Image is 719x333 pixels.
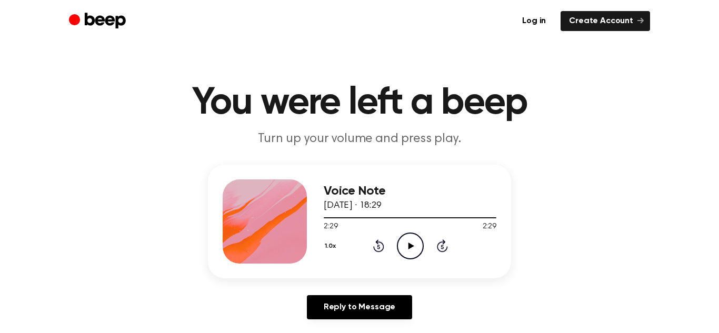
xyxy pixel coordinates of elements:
a: Reply to Message [307,295,412,319]
button: 1.0x [324,237,340,255]
h1: You were left a beep [90,84,629,122]
span: 2:29 [483,221,496,233]
a: Beep [69,11,128,32]
p: Turn up your volume and press play. [157,130,562,148]
a: Log in [514,11,554,31]
span: [DATE] · 18:29 [324,201,382,210]
span: 2:29 [324,221,337,233]
a: Create Account [561,11,650,31]
h3: Voice Note [324,184,496,198]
